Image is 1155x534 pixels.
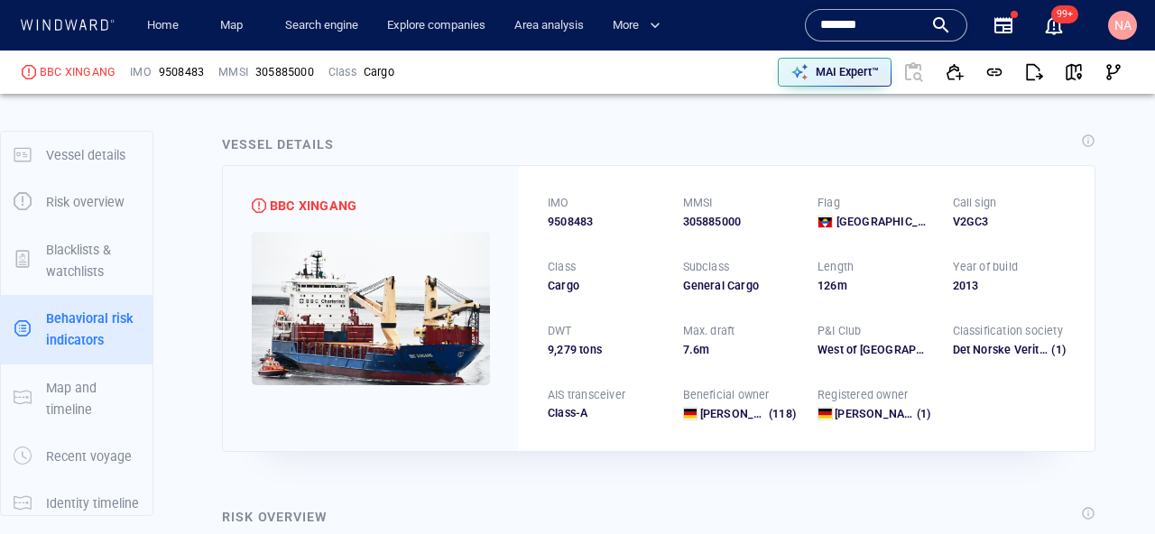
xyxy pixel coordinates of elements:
[700,407,988,420] span: Briese Schiffahrts Gmbh & Co. Kg Ms 'filsum'
[548,387,625,403] p: AIS transceiver
[683,259,730,275] p: Subclass
[364,64,394,80] div: Cargo
[613,15,661,36] span: More
[46,446,132,467] p: Recent voyage
[22,65,36,79] div: High risk
[1,251,152,268] a: Blacklists & watchlists
[818,195,840,211] p: Flag
[1,295,152,364] button: Behavioral risk indicators
[953,195,997,211] p: Call sign
[1,447,152,465] a: Recent voyage
[699,343,709,356] span: m
[1014,52,1054,92] button: Export report
[218,64,248,80] p: MMSI
[1,193,152,210] a: Risk overview
[683,195,713,211] p: MMSI
[507,10,591,41] a: Area analysis
[222,506,328,528] div: Risk overview
[252,232,490,385] img: 590628ad87f7db76efac4ac0_0
[953,278,1067,294] div: 2013
[953,342,1067,358] div: Det Norske Veritas
[835,406,930,422] a: [PERSON_NAME] Schiffahrts Gmbh & Co Kg Ms "[PERSON_NAME]" (1)
[46,377,140,421] p: Map and timeline
[818,342,931,358] div: West of England
[1054,52,1094,92] button: View on map
[1,145,152,162] a: Vessel details
[1,433,152,480] button: Recent voyage
[380,10,493,41] a: Explore companies
[548,323,572,339] p: DWT
[222,133,334,155] div: Vessel details
[816,64,879,80] p: MAI Expert™
[252,198,266,213] div: High risk
[130,64,152,80] p: IMO
[836,214,931,230] span: [GEOGRAPHIC_DATA]
[328,64,356,80] p: Class
[1049,342,1066,358] span: (1)
[46,191,125,213] p: Risk overview
[46,308,140,352] p: Behavioral risk indicators
[1094,52,1133,92] button: Visual Link Analysis
[1051,5,1078,23] span: 99+
[1043,14,1065,36] div: Notification center
[46,144,125,166] p: Vessel details
[159,64,204,80] span: 9508483
[1104,7,1141,43] button: NA
[1,364,152,434] button: Map and timeline
[548,259,576,275] p: Class
[140,10,186,41] a: Home
[278,10,365,41] a: Search engine
[953,342,1049,358] div: Det Norske Veritas
[46,493,139,514] p: Identity timeline
[935,52,975,92] button: Add to vessel list
[818,259,854,275] p: Length
[206,10,263,41] button: Map
[1,480,152,527] button: Identity timeline
[837,279,847,292] span: m
[1,320,152,337] a: Behavioral risk indicators
[700,406,796,422] a: [PERSON_NAME] Schiffahrts Gmbh & Co. Kg Ms 'filsum' (118)
[255,64,314,80] div: 305885000
[683,214,797,230] div: 305885000
[605,10,676,41] button: More
[1,494,152,511] a: Identity timeline
[1,132,152,179] button: Vessel details
[134,10,191,41] button: Home
[683,278,797,294] div: General Cargo
[1,226,152,296] button: Blacklists & watchlists
[766,406,796,422] span: (118)
[548,214,593,230] span: 9508483
[683,343,689,356] span: 7
[683,323,735,339] p: Max. draft
[818,279,837,292] span: 126
[818,323,862,339] p: P&I Club
[689,343,693,356] span: .
[953,323,1063,339] p: Classification society
[683,387,770,403] p: Beneficial owner
[1078,453,1141,520] iframe: Chat
[548,342,661,358] div: 9,279 tons
[953,214,1067,230] div: V2GC3
[40,64,115,80] div: BBC XINGANG
[1,179,152,226] button: Risk overview
[1114,18,1132,32] span: NA
[1,389,152,406] a: Map and timeline
[914,406,931,422] span: (1)
[46,239,140,283] p: Blacklists & watchlists
[778,58,892,87] button: MAI Expert™
[975,52,1014,92] button: Get link
[270,195,356,216] div: BBC XINGANG
[1032,4,1076,47] button: 99+
[548,195,569,211] p: IMO
[818,387,908,403] p: Registered owner
[548,406,587,419] span: Class-A
[953,259,1019,275] p: Year of build
[213,10,256,41] a: Map
[548,278,661,294] div: Cargo
[693,343,699,356] span: 6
